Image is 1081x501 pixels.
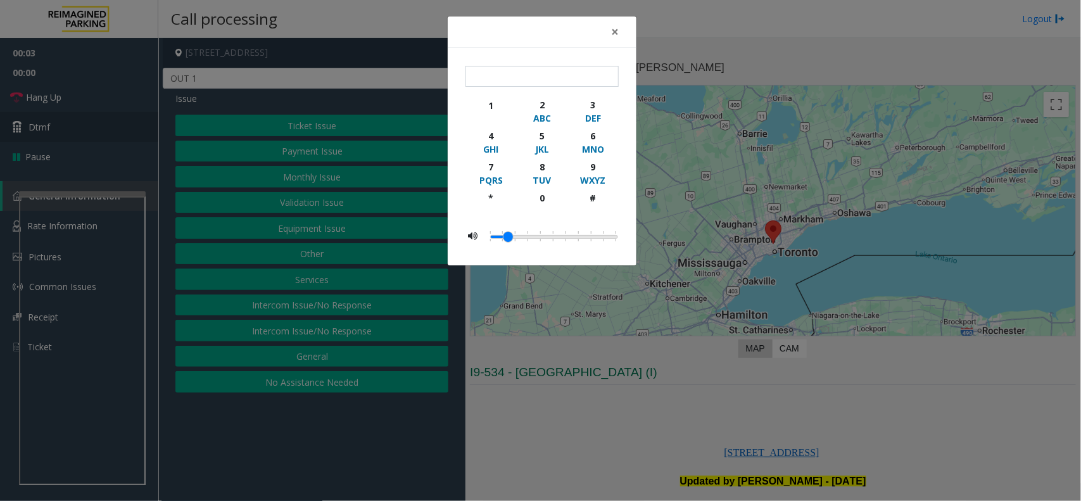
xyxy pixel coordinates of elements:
span: × [611,23,619,41]
li: 0.05 [496,228,509,244]
li: 0 [490,228,496,244]
div: MNO [576,143,610,156]
li: 0.2 [534,228,547,244]
button: 5JKL [516,127,567,158]
a: Drag [503,232,513,242]
div: 7 [474,160,509,174]
div: PQRS [474,174,509,187]
div: WXYZ [576,174,610,187]
li: 0.3 [560,228,572,244]
button: 7PQRS [465,158,517,189]
button: 1 [465,96,517,127]
button: # [567,189,619,219]
li: 0.15 [522,228,534,244]
div: GHI [474,143,509,156]
li: 0.4 [585,228,598,244]
li: 0.45 [598,228,610,244]
div: 5 [524,129,559,143]
div: JKL [524,143,559,156]
button: 8TUV [516,158,567,189]
button: 3DEF [567,96,619,127]
div: 6 [576,129,610,143]
div: 2 [524,98,559,111]
div: 0 [524,191,559,205]
div: 4 [474,129,509,143]
li: 0.35 [572,228,585,244]
button: 4GHI [465,127,517,158]
button: Close [602,16,628,48]
div: # [576,191,610,205]
li: 0.1 [509,228,522,244]
button: 2ABC [516,96,567,127]
div: 8 [524,160,559,174]
div: 9 [576,160,610,174]
div: 3 [576,98,610,111]
li: 0.25 [547,228,560,244]
div: ABC [524,111,559,125]
button: 6MNO [567,127,619,158]
div: TUV [524,174,559,187]
button: 0 [516,189,567,219]
li: 0.5 [610,228,616,244]
div: DEF [576,111,610,125]
div: 1 [474,99,509,112]
button: 9WXYZ [567,158,619,189]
